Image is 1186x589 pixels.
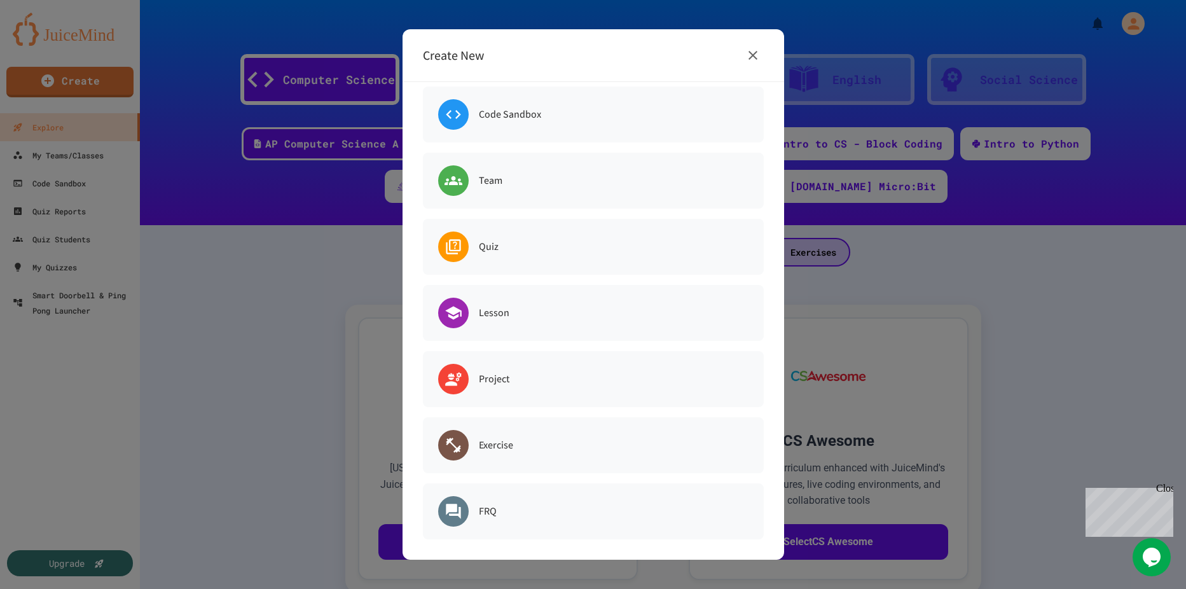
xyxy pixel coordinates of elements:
iframe: chat widget [1080,483,1173,537]
h6: FRQ [479,502,497,520]
div: Chat with us now!Close [5,5,88,81]
h6: Quiz [479,238,499,256]
h6: Exercise [479,436,513,454]
h6: Lesson [479,304,509,322]
h6: Project [479,370,509,388]
h6: Create New [423,45,732,66]
h6: Code Sandbox [479,106,541,123]
iframe: chat widget [1133,538,1173,576]
h6: Team [479,172,502,190]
